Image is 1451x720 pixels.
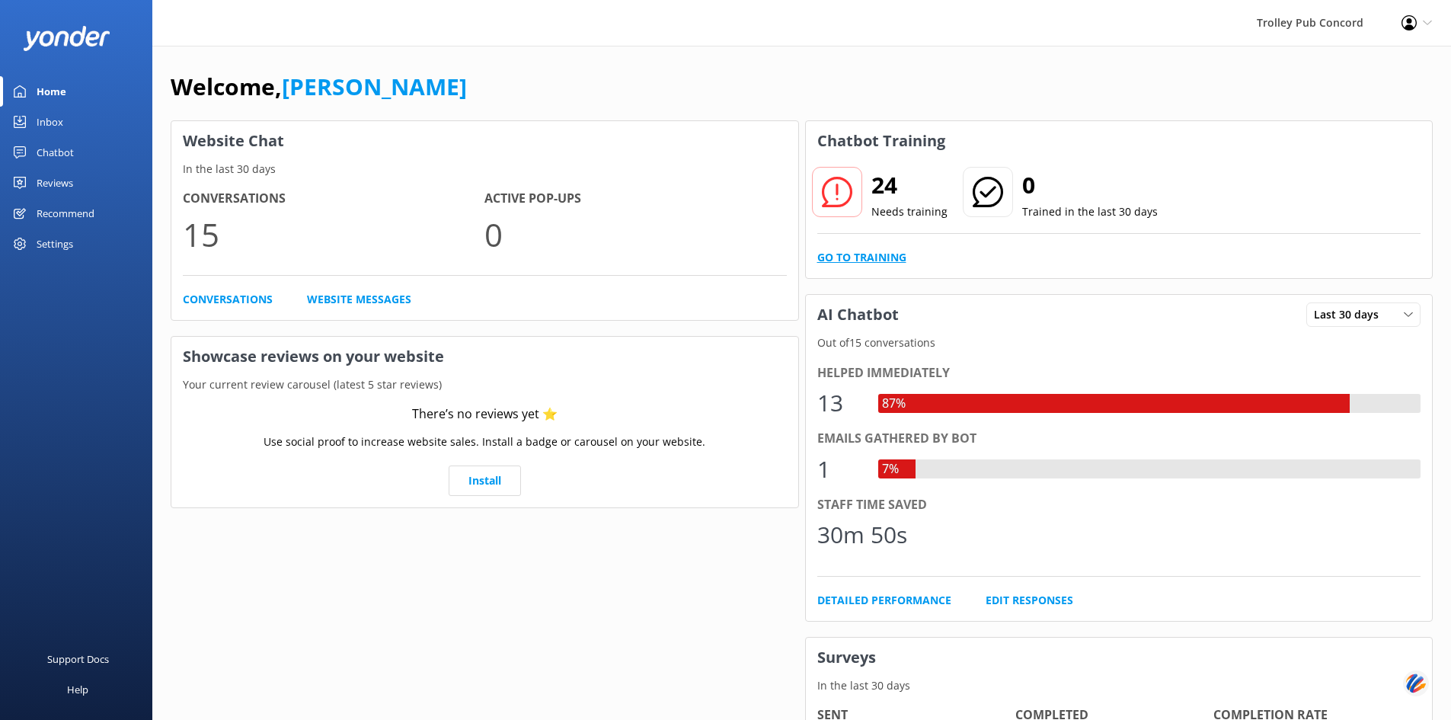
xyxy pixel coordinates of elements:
[37,198,94,229] div: Recommend
[806,121,957,161] h3: Chatbot Training
[871,203,948,220] p: Needs training
[67,674,88,705] div: Help
[806,677,1433,694] p: In the last 30 days
[183,209,484,260] p: 15
[817,249,906,266] a: Go to Training
[171,69,467,105] h1: Welcome,
[171,121,798,161] h3: Website Chat
[37,137,74,168] div: Chatbot
[806,638,1433,677] h3: Surveys
[484,209,786,260] p: 0
[171,161,798,178] p: In the last 30 days
[484,189,786,209] h4: Active Pop-ups
[817,517,907,553] div: 30m 50s
[37,76,66,107] div: Home
[871,167,948,203] h2: 24
[1022,167,1158,203] h2: 0
[307,291,411,308] a: Website Messages
[47,644,109,674] div: Support Docs
[817,592,951,609] a: Detailed Performance
[37,229,73,259] div: Settings
[37,168,73,198] div: Reviews
[817,429,1421,449] div: Emails gathered by bot
[817,363,1421,383] div: Helped immediately
[1314,306,1388,323] span: Last 30 days
[449,466,521,496] a: Install
[282,71,467,102] a: [PERSON_NAME]
[183,189,484,209] h4: Conversations
[171,337,798,376] h3: Showcase reviews on your website
[37,107,63,137] div: Inbox
[817,451,863,488] div: 1
[806,334,1433,351] p: Out of 15 conversations
[806,295,910,334] h3: AI Chatbot
[1022,203,1158,220] p: Trained in the last 30 days
[878,394,909,414] div: 87%
[23,26,110,51] img: yonder-white-logo.png
[817,385,863,421] div: 13
[878,459,903,479] div: 7%
[183,291,273,308] a: Conversations
[412,405,558,424] div: There’s no reviews yet ⭐
[1403,669,1429,697] img: svg+xml;base64,PHN2ZyB3aWR0aD0iNDQiIGhlaWdodD0iNDQiIHZpZXdCb3g9IjAgMCA0NCA0NCIgZmlsbD0ibm9uZSIgeG...
[817,495,1421,515] div: Staff time saved
[264,434,705,450] p: Use social proof to increase website sales. Install a badge or carousel on your website.
[986,592,1073,609] a: Edit Responses
[171,376,798,393] p: Your current review carousel (latest 5 star reviews)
